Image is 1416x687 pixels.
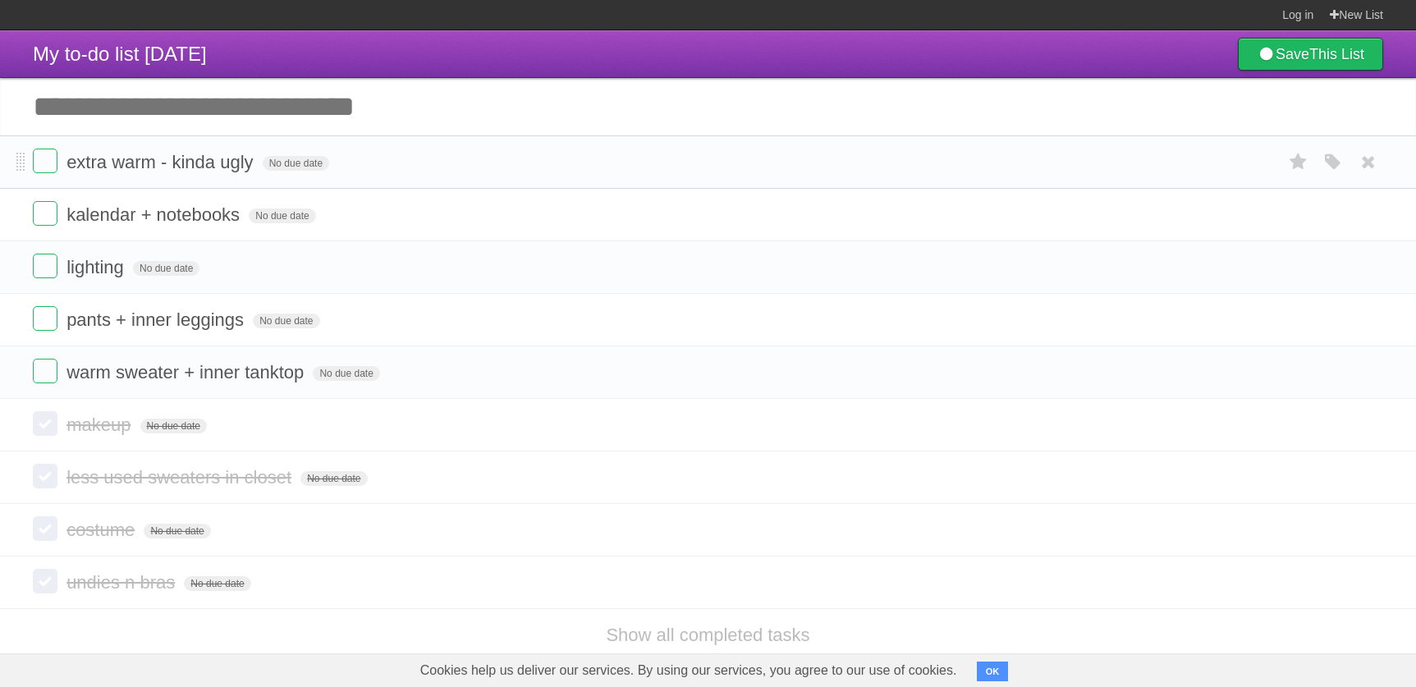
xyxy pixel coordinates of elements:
span: makeup [66,414,135,435]
b: This List [1309,46,1364,62]
span: My to-do list [DATE] [33,43,207,65]
a: Show all completed tasks [606,625,809,645]
a: SaveThis List [1238,38,1383,71]
label: Done [33,306,57,331]
label: Done [33,359,57,383]
span: kalendar + notebooks [66,204,244,225]
span: lighting [66,257,128,277]
span: undies n bras [66,572,179,593]
span: warm sweater + inner tanktop [66,362,308,382]
label: Done [33,411,57,436]
span: costume [66,520,139,540]
span: No due date [133,261,199,276]
span: extra warm - kinda ugly [66,152,257,172]
label: Done [33,149,57,173]
span: less used sweaters in closet [66,467,296,488]
span: pants + inner leggings [66,309,248,330]
label: Done [33,569,57,593]
label: Done [33,201,57,226]
button: OK [977,662,1009,681]
span: No due date [249,208,315,223]
span: No due date [253,314,319,328]
span: No due date [313,366,379,381]
label: Star task [1283,149,1314,176]
span: No due date [184,576,250,591]
label: Done [33,464,57,488]
span: No due date [140,419,207,433]
span: Cookies help us deliver our services. By using our services, you agree to our use of cookies. [404,654,974,687]
span: No due date [300,471,367,486]
label: Done [33,254,57,278]
label: Done [33,516,57,541]
span: No due date [144,524,210,538]
span: No due date [263,156,329,171]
